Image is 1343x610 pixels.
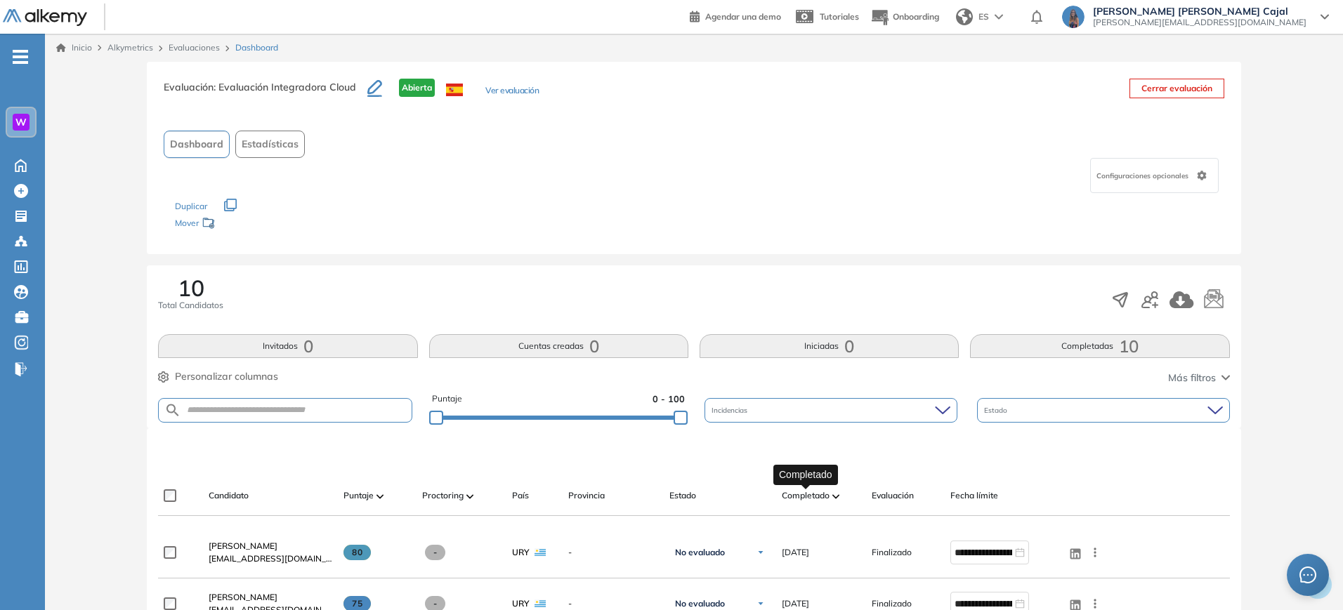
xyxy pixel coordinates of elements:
[466,494,473,498] img: [missing "en.ARROW_ALT" translation]
[1090,158,1219,193] div: Configuraciones opcionales
[568,546,658,559] span: -
[235,131,305,158] button: Estadísticas
[995,14,1003,20] img: arrow
[1096,171,1191,181] span: Configuraciones opcionales
[343,489,374,502] span: Puntaje
[705,11,781,22] span: Agendar una demo
[485,84,539,99] button: Ver evaluación
[209,541,277,551] span: [PERSON_NAME]
[209,592,277,602] span: [PERSON_NAME]
[169,42,220,53] a: Evaluaciones
[970,334,1229,358] button: Completadas10
[872,597,912,610] span: Finalizado
[782,546,809,559] span: [DATE]
[512,546,529,559] span: URY
[429,334,688,358] button: Cuentas creadas0
[872,546,912,559] span: Finalizado
[653,392,685,406] span: 0 - 100
[15,117,27,128] span: W
[675,598,725,609] span: No evaluado
[13,55,28,58] i: -
[175,211,315,237] div: Mover
[209,540,332,552] a: [PERSON_NAME]
[422,489,464,502] span: Proctoring
[1168,371,1216,385] span: Más filtros
[950,489,998,502] span: Fecha límite
[535,599,546,608] img: URY
[343,545,371,560] span: 80
[425,545,445,560] span: -
[832,494,839,498] img: [missing "en.ARROW_ALT" translation]
[56,41,92,54] a: Inicio
[432,392,462,406] span: Puntaje
[568,597,658,610] span: -
[399,79,435,97] span: Abierta
[870,2,939,32] button: Onboarding
[820,11,859,22] span: Tutoriales
[446,84,463,96] img: ESP
[1093,17,1306,28] span: [PERSON_NAME][EMAIL_ADDRESS][DOMAIN_NAME]
[175,201,207,211] span: Duplicar
[175,369,278,384] span: Personalizar columnas
[209,489,249,502] span: Candidato
[535,548,546,557] img: URY
[872,489,914,502] span: Evaluación
[984,405,1010,416] span: Estado
[1299,566,1316,583] span: message
[669,489,696,502] span: Estado
[512,597,529,610] span: URY
[956,8,973,25] img: world
[675,547,725,558] span: No evaluado
[773,465,838,485] div: Completado
[3,9,87,27] img: Logo
[242,137,299,152] span: Estadísticas
[170,137,223,152] span: Dashboard
[512,489,529,502] span: País
[712,405,750,416] span: Incidencias
[158,369,278,384] button: Personalizar columnas
[209,552,332,565] span: [EMAIL_ADDRESS][DOMAIN_NAME]
[1168,371,1230,385] button: Más filtros
[568,489,605,502] span: Provincia
[235,41,278,54] span: Dashboard
[756,599,765,608] img: Ícono de flecha
[893,11,939,22] span: Onboarding
[209,591,332,604] a: [PERSON_NAME]
[705,398,957,423] div: Incidencias
[214,81,356,93] span: : Evaluación Integradora Cloud
[178,277,204,299] span: 10
[756,548,765,557] img: Ícono de flecha
[1093,6,1306,17] span: [PERSON_NAME] [PERSON_NAME] Cajal
[107,42,153,53] span: Alkymetrics
[164,79,367,108] h3: Evaluación
[690,7,781,24] a: Agendar una demo
[782,597,809,610] span: [DATE]
[700,334,959,358] button: Iniciadas0
[782,489,830,502] span: Completado
[158,299,223,312] span: Total Candidatos
[376,494,384,498] img: [missing "en.ARROW_ALT" translation]
[1129,79,1224,98] button: Cerrar evaluación
[164,131,230,158] button: Dashboard
[977,398,1230,423] div: Estado
[978,11,989,23] span: ES
[158,334,417,358] button: Invitados0
[164,402,181,419] img: SEARCH_ALT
